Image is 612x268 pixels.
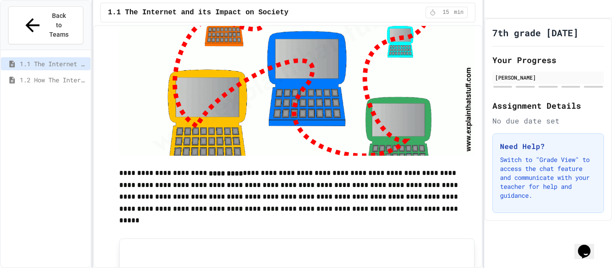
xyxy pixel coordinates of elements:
[20,59,87,68] span: 1.1 The Internet and its Impact on Society
[8,6,83,44] button: Back to Teams
[492,99,604,112] h2: Assignment Details
[574,232,603,259] iframe: chat widget
[500,155,596,200] p: Switch to "Grade View" to access the chat feature and communicate with your teacher for help and ...
[108,7,289,18] span: 1.1 The Internet and its Impact on Society
[492,115,604,126] div: No due date set
[20,75,87,85] span: 1.2 How The Internet Works
[492,54,604,66] h2: Your Progress
[495,73,601,81] div: [PERSON_NAME]
[500,141,596,152] h3: Need Help?
[439,9,453,16] span: 15
[454,9,464,16] span: min
[48,11,69,39] span: Back to Teams
[492,26,578,39] h1: 7th grade [DATE]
